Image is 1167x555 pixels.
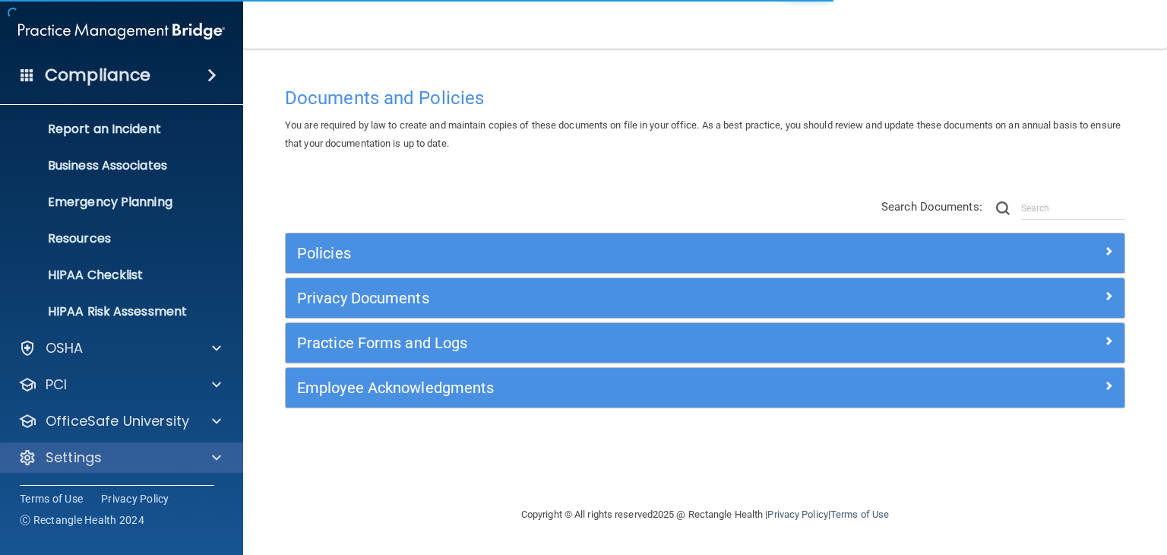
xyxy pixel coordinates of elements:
p: PCI [46,376,67,394]
span: You are required by law to create and maintain copies of these documents on file in your office. ... [285,119,1121,149]
a: OfficeSafe University [18,412,221,430]
a: Practice Forms and Logs [297,331,1113,355]
p: Report an Incident [10,122,217,137]
a: PCI [18,376,221,394]
p: Business Associates [10,158,217,173]
a: Privacy Policy [101,491,169,506]
h4: Documents and Policies [285,88,1125,108]
img: ic-search.3b580494.png [996,201,1010,215]
a: OSHA [18,339,221,357]
span: Ⓒ Rectangle Health 2024 [20,512,144,528]
h4: Compliance [45,65,150,86]
p: HIPAA Risk Assessment [10,304,217,319]
h5: Policies [297,245,903,262]
p: OfficeSafe University [46,412,189,430]
a: Employee Acknowledgments [297,376,1113,400]
a: Policies [297,241,1113,265]
p: HIPAA Checklist [10,268,217,283]
h5: Privacy Documents [297,290,903,306]
a: Privacy Documents [297,286,1113,310]
p: OSHA [46,339,84,357]
p: Resources [10,231,217,246]
div: Copyright © All rights reserved 2025 @ Rectangle Health | | [428,490,982,539]
a: Terms of Use [20,491,83,506]
h5: Employee Acknowledgments [297,379,903,396]
a: Terms of Use [830,509,889,520]
a: Settings [18,449,221,467]
h5: Practice Forms and Logs [297,335,903,351]
p: Settings [46,449,102,467]
input: Search [1021,197,1125,220]
span: Search Documents: [881,200,982,214]
img: PMB logo [18,16,225,46]
p: Emergency Planning [10,195,217,210]
a: Privacy Policy [767,509,827,520]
